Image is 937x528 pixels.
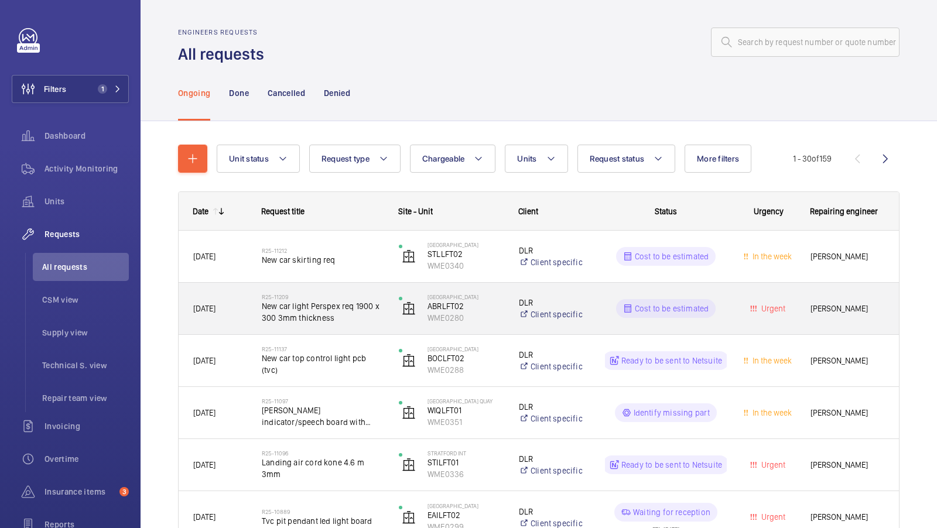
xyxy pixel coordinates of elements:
[519,245,590,256] p: DLR
[268,87,305,99] p: Cancelled
[402,301,416,316] img: elevator.svg
[178,43,271,65] h1: All requests
[621,459,722,471] p: Ready to be sent to Netsuite
[193,460,216,469] span: [DATE]
[577,145,676,173] button: Request status
[428,450,504,457] p: Stratford int
[759,512,785,522] span: Urgent
[759,460,785,469] span: Urgent
[42,359,129,371] span: Technical S. view
[262,293,384,300] h2: R25-11209
[428,248,504,260] p: STLLFT02
[262,352,384,376] span: New car top control light pcb (tvc)
[519,413,590,424] a: Client specific
[229,87,248,99] p: Done
[428,293,504,300] p: [GEOGRAPHIC_DATA]
[517,154,536,163] span: Units
[428,312,504,324] p: WME0280
[633,506,710,518] p: Waiting for reception
[750,408,792,417] span: In the week
[428,352,504,364] p: BOCLFT02
[428,404,504,416] p: WIQLFT01
[793,155,832,163] span: 1 - 30 159
[262,457,384,480] span: Landing air cord kone 4.6 m 3mm
[811,406,884,420] span: [PERSON_NAME]
[428,416,504,428] p: WME0351
[178,28,271,36] h2: Engineers requests
[505,145,567,173] button: Units
[428,457,504,468] p: STILFT01
[262,397,384,404] h2: R25-11097
[193,304,216,313] span: [DATE]
[428,241,504,248] p: [GEOGRAPHIC_DATA]
[262,404,384,428] span: [PERSON_NAME] indicator/speech board with software
[428,345,504,352] p: [GEOGRAPHIC_DATA]
[811,354,884,368] span: [PERSON_NAME]
[98,84,107,94] span: 1
[42,327,129,338] span: Supply view
[428,397,504,404] p: [GEOGRAPHIC_DATA] Quay
[811,302,884,316] span: [PERSON_NAME]
[711,28,900,57] input: Search by request number or quote number
[262,300,384,324] span: New car light Perspex req 1900 x 300 3mm thickness
[402,249,416,263] img: elevator.svg
[754,207,784,216] span: Urgency
[428,300,504,312] p: ABRLFT02
[261,207,305,216] span: Request title
[655,207,677,216] span: Status
[519,308,590,320] a: Client specific
[410,145,496,173] button: Chargeable
[519,297,590,308] p: DLR
[45,130,129,142] span: Dashboard
[518,207,538,216] span: Client
[262,508,384,515] h2: R25-10889
[519,361,590,372] a: Client specific
[262,345,384,352] h2: R25-11137
[811,510,884,524] span: [PERSON_NAME]
[402,510,416,524] img: elevator.svg
[193,512,216,522] span: [DATE]
[634,407,710,419] p: Identify missing part
[519,506,590,517] p: DLR
[519,256,590,268] a: Client specific
[42,392,129,404] span: Repair team view
[810,207,878,216] span: Repairing engineer
[12,75,129,103] button: Filters1
[217,145,300,173] button: Unit status
[119,487,129,496] span: 3
[262,254,384,266] span: New car skirting req
[42,294,129,306] span: CSM view
[697,154,739,163] span: More filters
[402,354,416,368] img: elevator.svg
[193,207,208,216] div: Date
[812,154,819,163] span: of
[428,260,504,272] p: WME0340
[322,154,370,163] span: Request type
[750,356,792,365] span: In the week
[590,154,645,163] span: Request status
[635,251,709,262] p: Cost to be estimated
[428,468,504,480] p: WME0336
[519,401,590,413] p: DLR
[45,163,129,174] span: Activity Monitoring
[193,252,216,261] span: [DATE]
[398,207,433,216] span: Site - Unit
[44,83,66,95] span: Filters
[685,145,751,173] button: More filters
[402,406,416,420] img: elevator.svg
[324,87,350,99] p: Denied
[309,145,401,173] button: Request type
[229,154,269,163] span: Unit status
[519,453,590,465] p: DLR
[262,515,384,527] span: Tvc pit pendant led light board
[402,458,416,472] img: elevator.svg
[262,247,384,254] h2: R25-11212
[45,453,129,465] span: Overtime
[45,486,115,498] span: Insurance items
[42,261,129,273] span: All requests
[428,502,504,509] p: [GEOGRAPHIC_DATA]
[519,465,590,476] a: Client specific
[178,87,210,99] p: Ongoing
[621,355,722,366] p: Ready to be sent to Netsuite
[750,252,792,261] span: In the week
